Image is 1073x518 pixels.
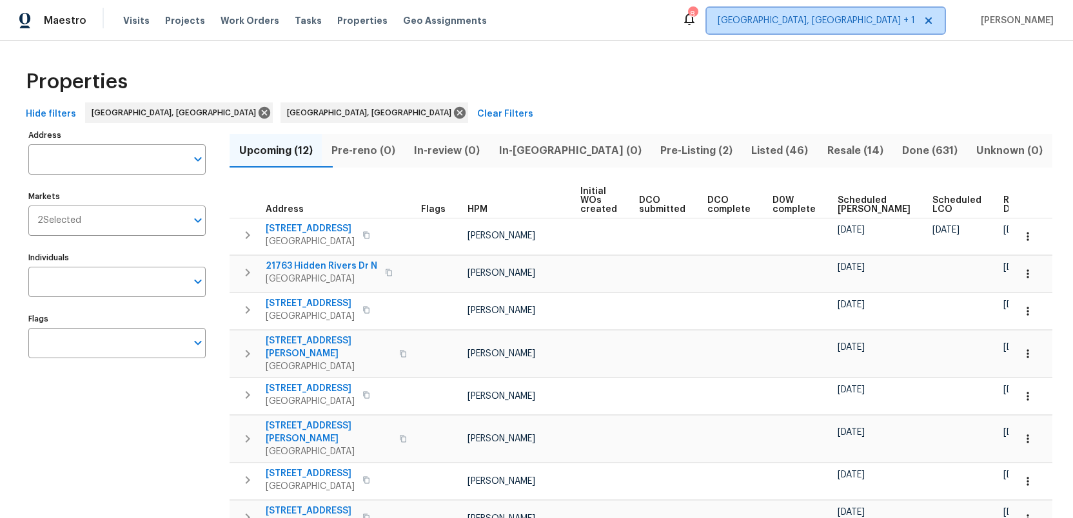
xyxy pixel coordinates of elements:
[266,480,355,493] span: [GEOGRAPHIC_DATA]
[337,14,388,27] span: Properties
[266,360,391,373] span: [GEOGRAPHIC_DATA]
[92,106,261,119] span: [GEOGRAPHIC_DATA], [GEOGRAPHIC_DATA]
[37,215,81,226] span: 2 Selected
[838,470,865,479] span: [DATE]
[468,434,535,443] span: [PERSON_NAME]
[189,150,207,168] button: Open
[28,254,206,262] label: Individuals
[28,131,206,139] label: Address
[1003,508,1030,517] span: [DATE]
[85,102,273,123] div: [GEOGRAPHIC_DATA], [GEOGRAPHIC_DATA]
[266,382,355,395] span: [STREET_ADDRESS]
[838,385,865,394] span: [DATE]
[468,231,535,240] span: [PERSON_NAME]
[421,205,446,214] span: Flags
[165,14,205,27] span: Projects
[658,142,734,160] span: Pre-Listing (2)
[221,14,279,27] span: Work Orders
[403,14,487,27] span: Geo Assignments
[1003,470,1030,479] span: [DATE]
[976,14,1054,27] span: [PERSON_NAME]
[295,16,322,25] span: Tasks
[838,300,865,309] span: [DATE]
[838,225,865,235] span: [DATE]
[266,334,391,360] span: [STREET_ADDRESS][PERSON_NAME]
[707,196,751,214] span: DCO complete
[639,196,685,214] span: DCO submitted
[718,14,915,27] span: [GEOGRAPHIC_DATA], [GEOGRAPHIC_DATA] + 1
[477,106,533,122] span: Clear Filters
[266,445,391,458] span: [GEOGRAPHIC_DATA]
[468,306,535,315] span: [PERSON_NAME]
[1003,196,1032,214] span: Ready Date
[266,235,355,248] span: [GEOGRAPHIC_DATA]
[1003,428,1030,437] span: [DATE]
[281,102,468,123] div: [GEOGRAPHIC_DATA], [GEOGRAPHIC_DATA]
[266,260,377,273] span: 21763 Hidden Rivers Dr N
[189,211,207,229] button: Open
[838,428,865,437] span: [DATE]
[468,392,535,401] span: [PERSON_NAME]
[838,508,865,517] span: [DATE]
[266,310,355,323] span: [GEOGRAPHIC_DATA]
[580,187,617,214] span: Initial WOs created
[1003,343,1030,352] span: [DATE]
[189,334,207,352] button: Open
[237,142,314,160] span: Upcoming (12)
[688,8,697,21] div: 8
[28,193,206,200] label: Markets
[413,142,482,160] span: In-review (0)
[838,196,911,214] span: Scheduled [PERSON_NAME]
[266,273,377,285] span: [GEOGRAPHIC_DATA]
[330,142,397,160] span: Pre-reno (0)
[189,273,207,291] button: Open
[266,504,355,517] span: [STREET_ADDRESS]
[1003,263,1030,272] span: [DATE]
[468,477,535,486] span: [PERSON_NAME]
[932,225,960,235] span: [DATE]
[287,106,457,119] span: [GEOGRAPHIC_DATA], [GEOGRAPHIC_DATA]
[266,297,355,310] span: [STREET_ADDRESS]
[44,14,86,27] span: Maestro
[26,106,76,122] span: Hide filters
[975,142,1045,160] span: Unknown (0)
[1003,300,1030,309] span: [DATE]
[468,205,487,214] span: HPM
[1003,385,1030,394] span: [DATE]
[468,349,535,358] span: [PERSON_NAME]
[838,263,865,272] span: [DATE]
[472,102,538,126] button: Clear Filters
[750,142,810,160] span: Listed (46)
[266,222,355,235] span: [STREET_ADDRESS]
[266,395,355,408] span: [GEOGRAPHIC_DATA]
[21,102,81,126] button: Hide filters
[900,142,959,160] span: Done (631)
[825,142,885,160] span: Resale (14)
[932,196,981,214] span: Scheduled LCO
[468,269,535,278] span: [PERSON_NAME]
[773,196,816,214] span: D0W complete
[28,315,206,323] label: Flags
[266,419,391,445] span: [STREET_ADDRESS][PERSON_NAME]
[26,75,128,88] span: Properties
[497,142,643,160] span: In-[GEOGRAPHIC_DATA] (0)
[1003,225,1030,235] span: [DATE]
[123,14,150,27] span: Visits
[266,467,355,480] span: [STREET_ADDRESS]
[266,205,304,214] span: Address
[838,343,865,352] span: [DATE]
